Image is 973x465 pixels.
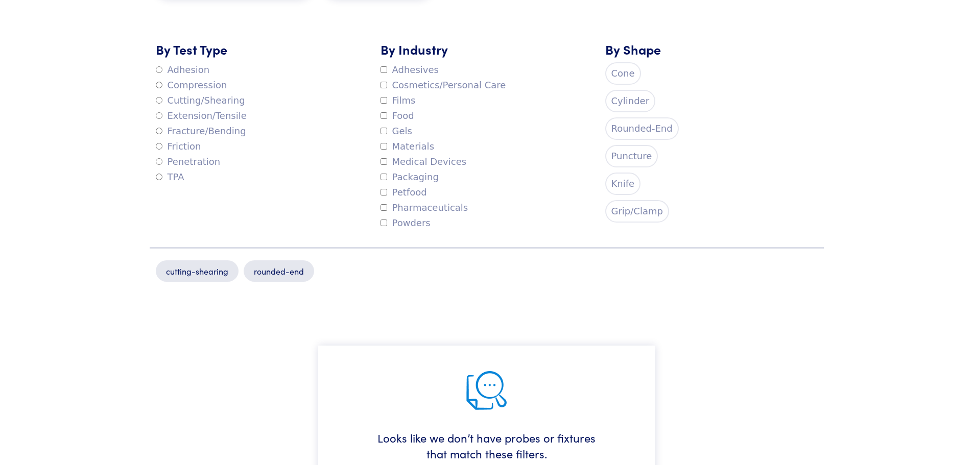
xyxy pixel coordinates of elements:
label: Fracture/Bending [156,124,246,139]
input: Pharmaceuticals [381,204,387,211]
input: Adhesives [381,66,387,73]
input: Food [381,112,387,119]
label: Packaging [381,169,439,185]
input: Petfood [381,189,387,195]
label: Adhesion [156,62,210,78]
input: Compression [156,82,162,88]
p: cutting-shearing [156,260,239,282]
label: Cutting/Shearing [156,93,245,108]
label: Powders [381,215,431,231]
label: Puncture [605,145,658,167]
label: Rounded-End [605,117,679,140]
input: Cutting/Shearing [156,97,162,104]
input: Materials [381,143,387,150]
label: Gels [381,124,412,139]
input: TPA [156,174,162,180]
label: Medical Devices [381,154,467,169]
input: Penetration [156,158,162,165]
label: Food [381,108,414,124]
label: Grip/Clamp [605,200,669,223]
h5: By Industry [381,40,593,58]
h5: By Test Type [156,40,368,58]
label: Knife [605,173,641,195]
input: Fracture/Bending [156,128,162,134]
label: Extension/Tensile [156,108,247,124]
img: no-results.png [466,371,507,410]
p: rounded-end [244,260,314,282]
label: Cosmetics/Personal Care [381,78,506,93]
input: Powders [381,219,387,226]
input: Adhesion [156,66,162,73]
input: Cosmetics/Personal Care [381,82,387,88]
label: Petfood [381,185,427,200]
input: Gels [381,128,387,134]
input: Extension/Tensile [156,112,162,119]
label: Friction [156,139,201,154]
input: Friction [156,143,162,150]
label: Adhesives [381,62,439,78]
label: Compression [156,78,227,93]
label: Cylinder [605,90,656,112]
label: Pharmaceuticals [381,200,468,215]
input: Films [381,97,387,104]
label: Materials [381,139,435,154]
h5: By Shape [605,40,818,58]
label: Films [381,93,416,108]
input: Packaging [381,174,387,180]
label: TPA [156,169,184,185]
label: Penetration [156,154,221,169]
input: Medical Devices [381,158,387,165]
h6: Looks like we don’t have probes or fixtures that match these filters. [369,430,604,462]
label: Cone [605,62,641,85]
